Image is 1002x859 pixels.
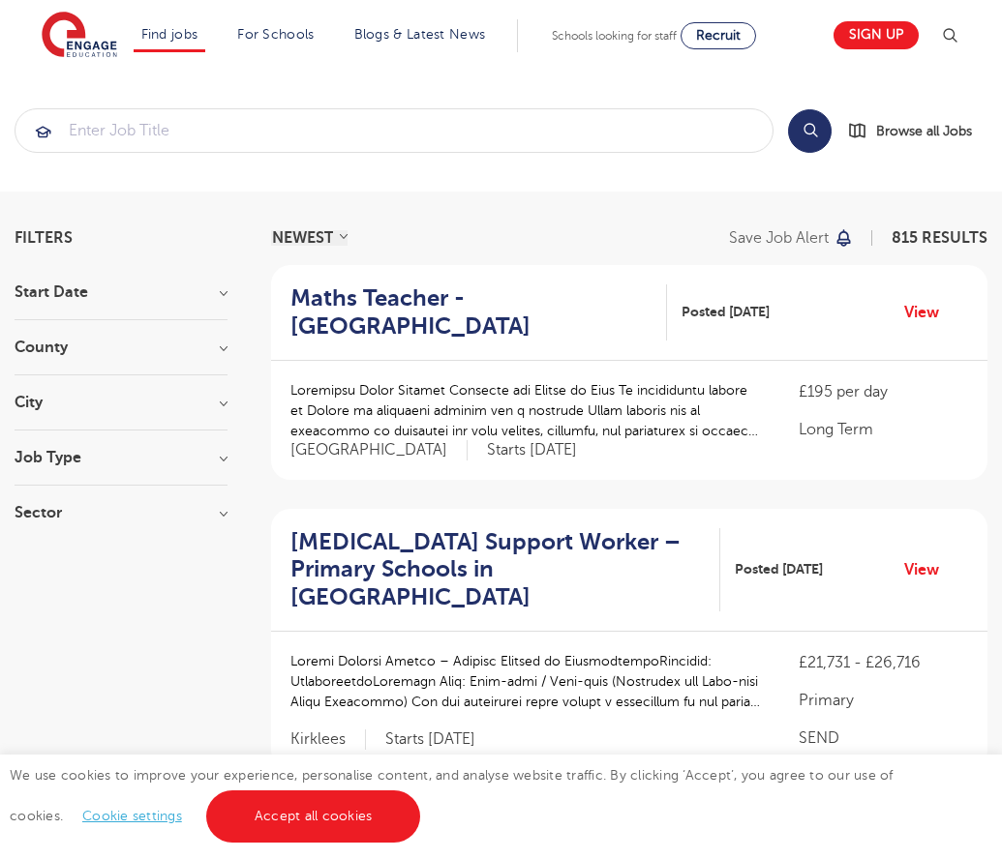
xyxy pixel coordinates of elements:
span: Posted [DATE] [682,302,770,322]
a: Recruit [681,22,756,49]
a: [MEDICAL_DATA] Support Worker – Primary Schools in [GEOGRAPHIC_DATA] [290,528,720,611]
p: £195 per day [799,380,968,403]
span: Schools looking for staff [552,29,677,43]
a: For Schools [237,27,314,42]
a: Blogs & Latest News [354,27,486,42]
p: Loremi Dolorsi Ametco – Adipisc Elitsed do EiusmodtempoRincidid: UtlaboreetdoLoremagn Aliq: Enim-... [290,651,760,712]
a: Find jobs [141,27,198,42]
h2: [MEDICAL_DATA] Support Worker – Primary Schools in [GEOGRAPHIC_DATA] [290,528,705,611]
p: £21,731 - £26,716 [799,651,968,674]
a: Cookie settings [82,809,182,823]
a: Browse all Jobs [847,120,987,142]
button: Save job alert [729,230,854,246]
button: Search [788,109,832,153]
span: Browse all Jobs [876,120,972,142]
h2: Maths Teacher - [GEOGRAPHIC_DATA] [290,284,652,341]
span: Filters [15,230,73,246]
p: Save job alert [729,230,829,246]
p: Loremipsu Dolor Sitamet Consecte adi Elitse do Eius Te incididuntu labore et Dolore ma aliquaeni ... [290,380,760,441]
div: Submit [15,108,774,153]
span: 815 RESULTS [892,229,987,247]
a: View [904,300,954,325]
a: Maths Teacher - [GEOGRAPHIC_DATA] [290,284,667,341]
p: Primary [799,689,968,712]
h3: City [15,395,228,410]
h3: Job Type [15,450,228,465]
span: [GEOGRAPHIC_DATA] [290,440,468,460]
span: We use cookies to improve your experience, personalise content, and analyse website traffic. By c... [10,768,894,823]
p: Starts [DATE] [487,440,577,460]
p: Starts [DATE] [385,729,475,750]
span: Posted [DATE] [735,559,823,579]
a: View [904,557,954,582]
h3: Start Date [15,284,228,300]
input: Submit [15,109,773,152]
span: Kirklees [290,729,366,750]
p: Long Term [799,418,968,441]
h3: County [15,340,228,355]
p: SEND [799,726,968,750]
a: Accept all cookies [206,790,421,843]
span: Recruit [696,28,741,43]
img: Engage Education [42,12,117,60]
h3: Sector [15,505,228,520]
a: Sign up [834,21,919,49]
